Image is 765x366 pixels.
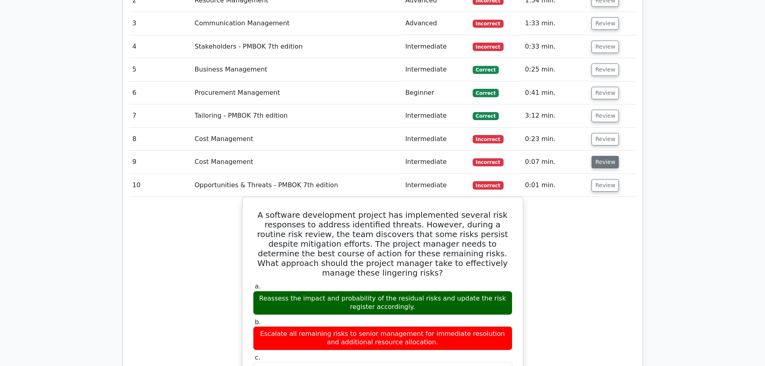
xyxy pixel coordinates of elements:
[592,133,619,145] button: Review
[522,35,588,58] td: 0:33 min.
[522,128,588,151] td: 0:23 min.
[129,151,192,174] td: 9
[522,12,588,35] td: 1:33 min.
[402,151,469,174] td: Intermediate
[592,87,619,99] button: Review
[592,156,619,168] button: Review
[402,58,469,81] td: Intermediate
[129,35,192,58] td: 4
[592,110,619,122] button: Review
[255,282,261,290] span: a.
[192,174,402,197] td: Opportunities & Threats - PMBOK 7th edition
[522,151,588,174] td: 0:07 min.
[592,17,619,30] button: Review
[192,58,402,81] td: Business Management
[592,179,619,192] button: Review
[192,151,402,174] td: Cost Management
[192,35,402,58] td: Stakeholders - PMBOK 7th edition
[522,104,588,127] td: 3:12 min.
[522,58,588,81] td: 0:25 min.
[253,326,512,350] div: Escalate all remaining risks to senior management for immediate resolution and additional resourc...
[253,291,512,315] div: Reassess the impact and probability of the residual risks and update the risk register accordingly.
[192,128,402,151] td: Cost Management
[255,354,261,361] span: c.
[129,174,192,197] td: 10
[402,82,469,104] td: Beginner
[473,89,499,97] span: Correct
[473,158,504,166] span: Incorrect
[129,12,192,35] td: 3
[473,20,504,28] span: Incorrect
[402,35,469,58] td: Intermediate
[192,12,402,35] td: Communication Management
[592,63,619,76] button: Review
[402,128,469,151] td: Intermediate
[129,128,192,151] td: 8
[129,104,192,127] td: 7
[473,43,504,51] span: Incorrect
[522,174,588,197] td: 0:01 min.
[402,12,469,35] td: Advanced
[473,66,499,74] span: Correct
[473,112,499,120] span: Correct
[522,82,588,104] td: 0:41 min.
[592,41,619,53] button: Review
[255,318,261,326] span: b.
[473,135,504,143] span: Incorrect
[192,82,402,104] td: Procurement Management
[192,104,402,127] td: Tailoring - PMBOK 7th edition
[402,174,469,197] td: Intermediate
[402,104,469,127] td: Intermediate
[252,210,513,278] h5: A software development project has implemented several risk responses to address identified threa...
[129,82,192,104] td: 6
[129,58,192,81] td: 5
[473,181,504,189] span: Incorrect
